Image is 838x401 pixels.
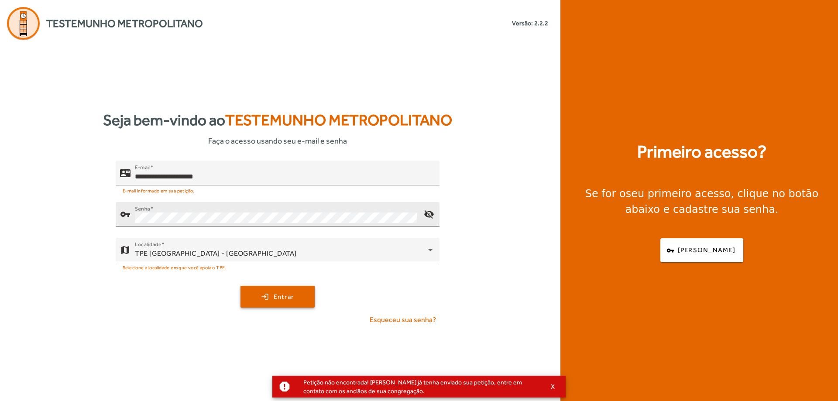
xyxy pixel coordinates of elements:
[542,383,564,391] button: X
[660,238,743,262] button: [PERSON_NAME]
[637,139,766,165] strong: Primeiro acesso?
[678,245,735,255] span: [PERSON_NAME]
[120,209,131,219] mat-icon: vpn_key
[278,380,291,393] mat-icon: report
[274,292,294,302] span: Entrar
[419,204,440,225] mat-icon: visibility_off
[120,245,131,255] mat-icon: map
[512,19,548,28] small: Versão: 2.2.2
[135,249,297,257] span: TPE [GEOGRAPHIC_DATA] - [GEOGRAPHIC_DATA]
[626,188,731,200] strong: seu primeiro acesso
[123,262,227,272] mat-hint: Selecione a localidade em que você apoia o TPE.
[370,315,436,325] span: Esqueceu sua senha?
[135,164,150,170] mat-label: E-mail
[46,16,203,31] span: Testemunho Metropolitano
[135,206,150,212] mat-label: Senha
[571,186,833,217] div: Se for o , clique no botão abaixo e cadastre sua senha.
[208,135,347,147] span: Faça o acesso usando seu e-mail e senha
[120,168,131,178] mat-icon: contact_mail
[123,185,195,195] mat-hint: E-mail informado em sua petição.
[7,7,40,40] img: Logo Agenda
[296,376,542,397] div: Petição não encontrada! [PERSON_NAME] já tenha enviado sua petição, entre em contato com os anciã...
[551,383,555,391] span: X
[103,109,452,132] strong: Seja bem-vindo ao
[225,111,452,129] span: Testemunho Metropolitano
[240,286,315,308] button: Entrar
[135,241,161,247] mat-label: Localidade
